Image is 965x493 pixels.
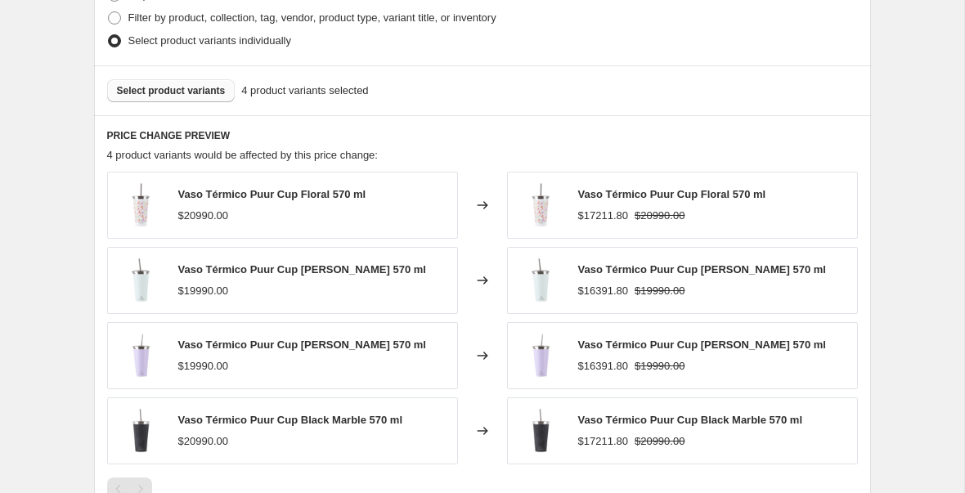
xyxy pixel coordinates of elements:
div: $19990.00 [178,358,228,374]
div: $19990.00 [178,283,228,299]
strike: $20990.00 [635,208,684,224]
strike: $20990.00 [635,433,684,450]
span: Filter by product, collection, tag, vendor, product type, variant title, or inventory [128,11,496,24]
span: Vaso Térmico Puur Cup [PERSON_NAME] 570 ml [178,338,426,351]
div: $20990.00 [178,433,228,450]
span: Select product variants [117,84,226,97]
strike: $19990.00 [635,358,684,374]
img: Puur_Cup-Agua-Marina-570ml_80x.png [516,256,565,305]
img: Puur_Cup-Agua-Marina-570ml_80x.png [116,256,165,305]
h6: PRICE CHANGE PREVIEW [107,129,858,142]
img: Puur-_Cup-Floral-500ml_80x.png [116,181,165,230]
button: Select product variants [107,79,236,102]
div: $20990.00 [178,208,228,224]
span: Vaso Térmico Puur Cup Black Marble 570 ml [178,414,403,426]
span: 4 product variants would be affected by this price change: [107,149,378,161]
div: $17211.80 [578,433,628,450]
img: Puur-_0006_Cup-Black-Marble-570ml_80x.png [116,406,165,455]
strike: $19990.00 [635,283,684,299]
span: Vaso Térmico Puur Cup [PERSON_NAME] 570 ml [578,338,826,351]
img: Puur-_Cup-Lila-570ml_80x.png [116,331,165,380]
img: Puur-_Cup-Lila-570ml_80x.png [516,331,565,380]
span: Select product variants individually [128,34,291,47]
span: Vaso Térmico Puur Cup Black Marble 570 ml [578,414,803,426]
div: $16391.80 [578,283,628,299]
span: Vaso Térmico Puur Cup [PERSON_NAME] 570 ml [178,263,426,276]
img: Puur-_0006_Cup-Black-Marble-570ml_80x.png [516,406,565,455]
span: 4 product variants selected [241,83,368,99]
span: Vaso Térmico Puur Cup Floral 570 ml [578,188,766,200]
span: Vaso Térmico Puur Cup Floral 570 ml [178,188,366,200]
span: Vaso Térmico Puur Cup [PERSON_NAME] 570 ml [578,263,826,276]
img: Puur-_Cup-Floral-500ml_80x.png [516,181,565,230]
div: $17211.80 [578,208,628,224]
div: $16391.80 [578,358,628,374]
